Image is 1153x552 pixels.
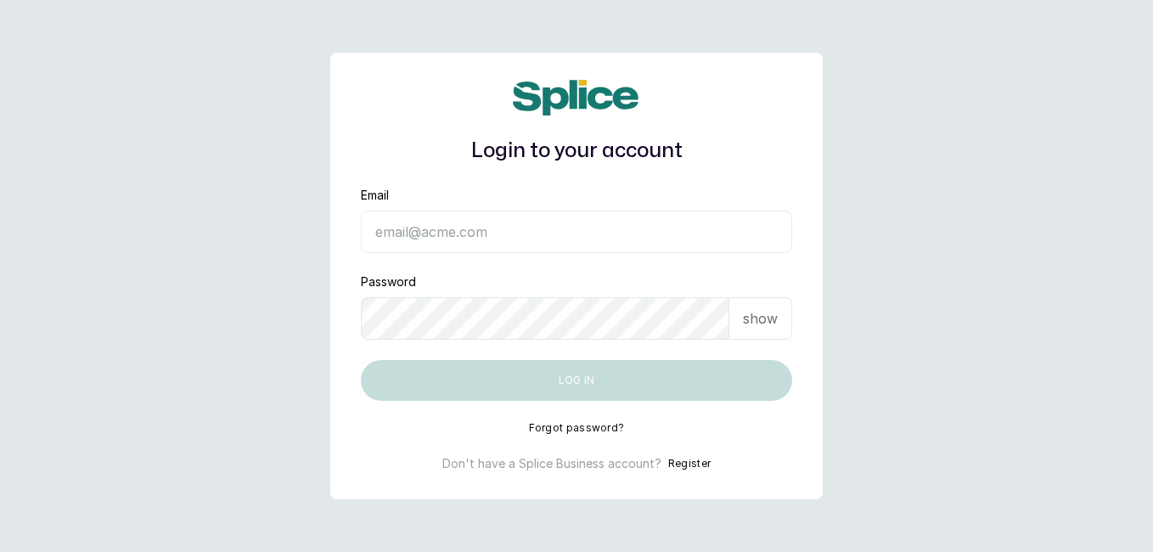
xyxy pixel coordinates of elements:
[361,360,792,401] button: Log in
[361,211,792,253] input: email@acme.com
[529,421,625,435] button: Forgot password?
[361,187,389,204] label: Email
[361,136,792,166] h1: Login to your account
[442,455,661,472] p: Don't have a Splice Business account?
[668,455,711,472] button: Register
[743,308,778,329] p: show
[361,273,416,290] label: Password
